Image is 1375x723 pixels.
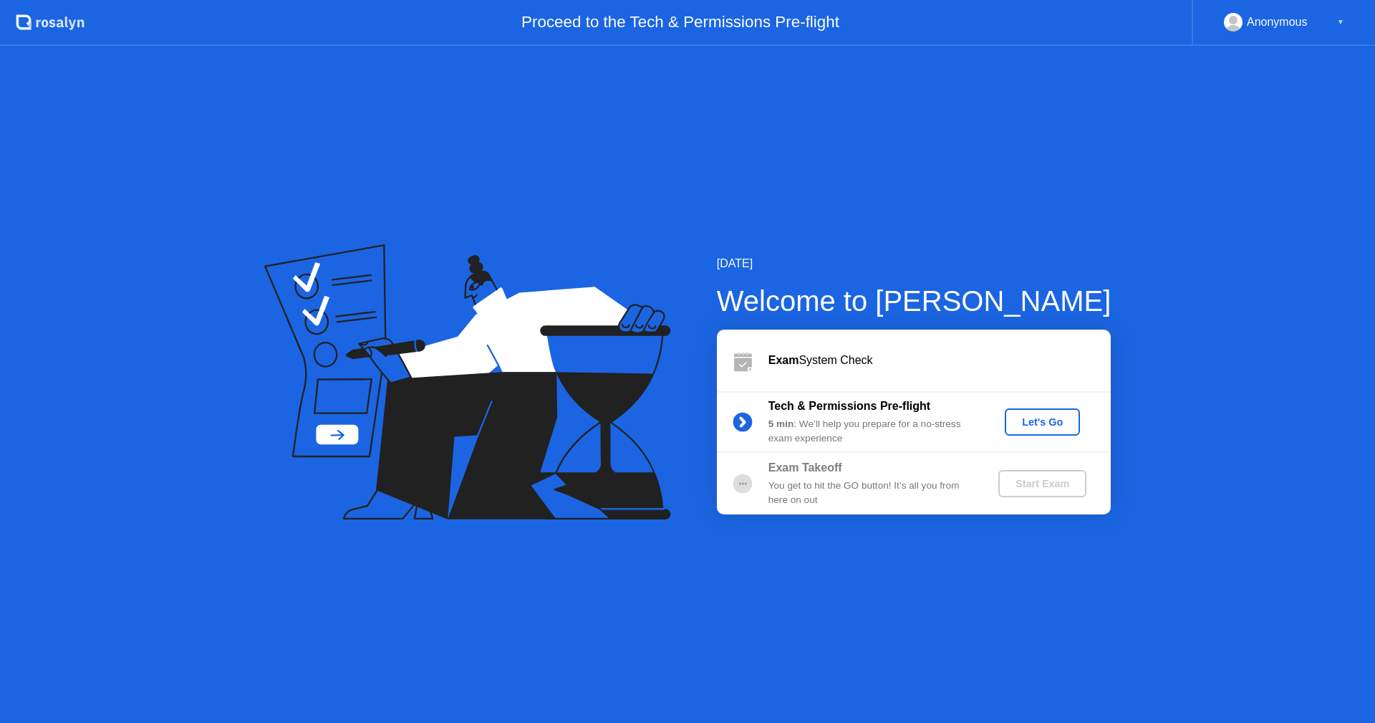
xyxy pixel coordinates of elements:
div: Start Exam [1004,478,1081,489]
button: Start Exam [998,470,1086,497]
b: Tech & Permissions Pre-flight [768,400,930,412]
div: [DATE] [717,255,1111,272]
div: : We’ll help you prepare for a no-stress exam experience [768,417,975,446]
b: 5 min [768,418,794,429]
b: Exam [768,354,799,366]
div: Anonymous [1247,13,1308,32]
b: Exam Takeoff [768,461,842,474]
div: System Check [768,352,1111,369]
div: You get to hit the GO button! It’s all you from here on out [768,479,975,508]
div: Let's Go [1010,416,1074,428]
div: ▼ [1337,13,1344,32]
div: Welcome to [PERSON_NAME] [717,279,1111,322]
button: Let's Go [1005,408,1080,436]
